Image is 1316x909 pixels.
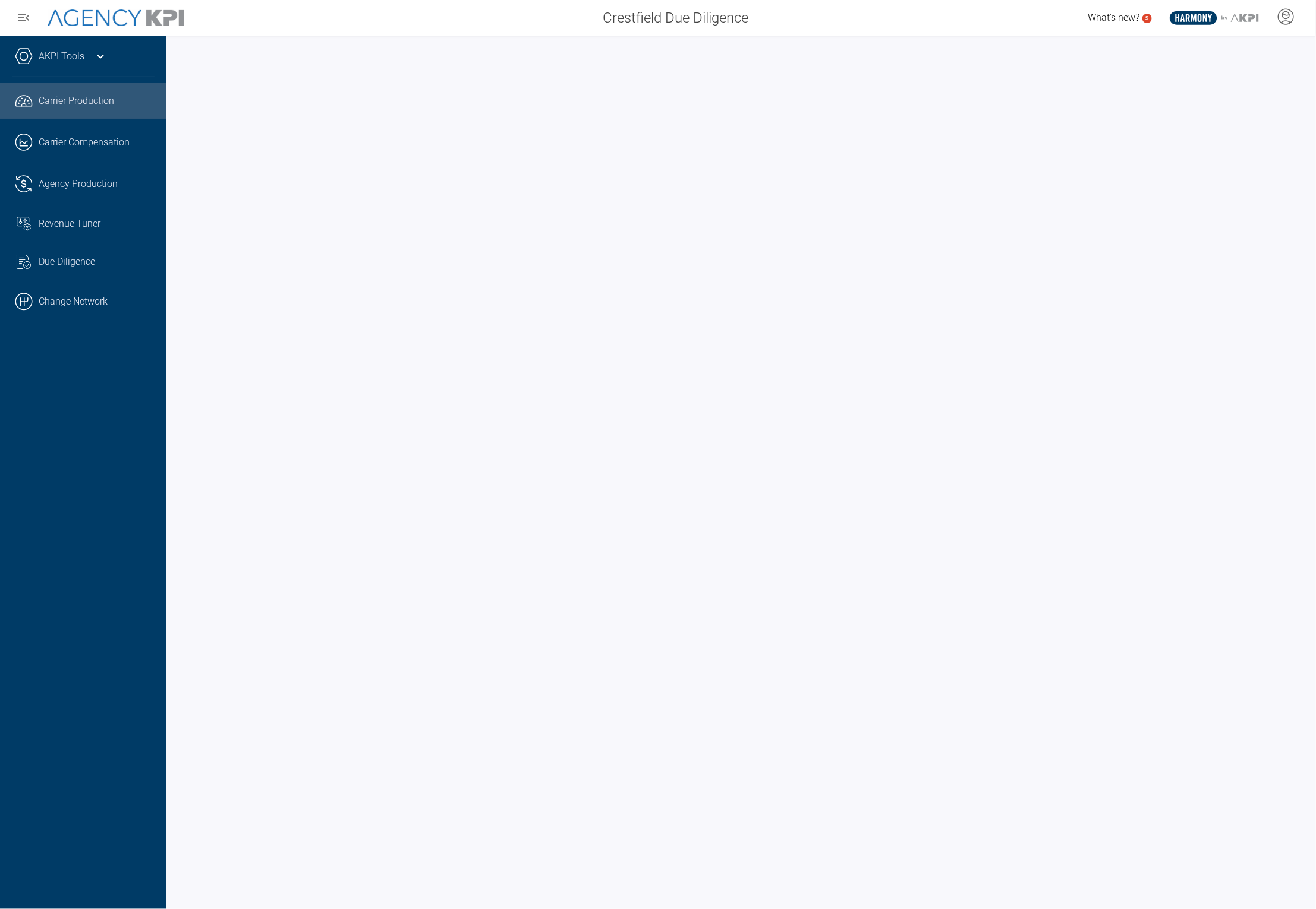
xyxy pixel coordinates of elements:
text: 5 [1145,15,1149,21]
span: Crestfield Due Diligence [603,7,749,28]
span: Revenue Tuner [39,217,100,231]
a: 5 [1142,14,1152,23]
span: What's new? [1088,12,1139,23]
a: AKPI Tools [39,49,84,64]
span: Carrier Production [39,94,114,108]
img: AgencyKPI [48,9,184,27]
span: Due Diligence [39,255,95,269]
